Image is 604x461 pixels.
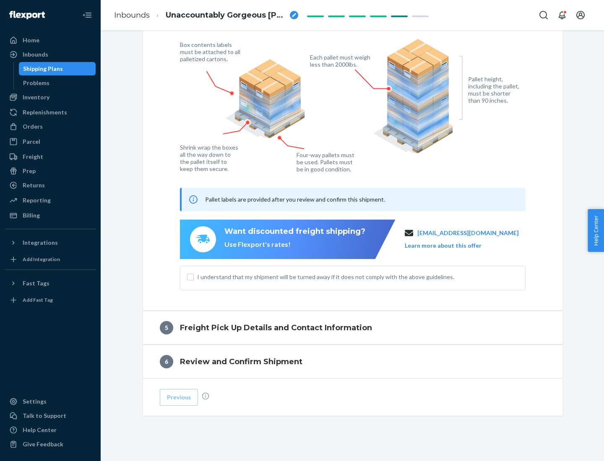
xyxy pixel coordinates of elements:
div: Give Feedback [23,440,63,448]
span: I understand that my shipment will be turned away if it does not comply with the above guidelines. [197,273,518,281]
a: Returns [5,179,96,192]
div: Use Flexport's rates! [224,240,365,249]
div: Talk to Support [23,412,66,420]
a: Inbounds [114,10,150,20]
figcaption: Four-way pallets must be used. Pallets must be in good condition. [297,151,355,173]
div: Fast Tags [23,279,49,287]
div: Integrations [23,238,58,247]
div: 5 [160,321,173,334]
figcaption: Pallet height, including the pallet, must be shorter than 90 inches. [468,75,523,104]
div: Help Center [23,426,57,434]
div: Billing [23,211,40,220]
div: Prep [23,167,36,175]
button: Learn more about this offer [405,241,482,250]
button: 5Freight Pick Up Details and Contact Information [143,311,562,344]
div: 6 [160,355,173,368]
a: Reporting [5,194,96,207]
img: Flexport logo [9,11,45,19]
figcaption: Shrink wrap the boxes all the way down to the pallet itself to keep them secure. [180,144,240,172]
ol: breadcrumbs [107,3,305,28]
button: Open notifications [554,7,570,23]
div: Problems [23,79,49,87]
div: Home [23,36,39,44]
div: Want discounted freight shipping? [224,226,365,237]
button: Open Search Box [535,7,552,23]
div: Add Integration [23,256,60,263]
a: Add Fast Tag [5,293,96,307]
button: Give Feedback [5,438,96,451]
div: Shipping Plans [23,65,63,73]
a: Inbounds [5,48,96,61]
button: Open account menu [572,7,589,23]
button: Close Navigation [79,7,96,23]
a: [EMAIL_ADDRESS][DOMAIN_NAME] [417,229,519,237]
button: Fast Tags [5,277,96,290]
a: Prep [5,164,96,178]
a: Home [5,34,96,47]
div: Settings [23,397,47,406]
a: Freight [5,150,96,163]
div: Add Fast Tag [23,296,53,303]
a: Orders [5,120,96,133]
a: Help Center [5,423,96,437]
div: Inbounds [23,50,48,59]
div: Returns [23,181,45,189]
a: Parcel [5,135,96,148]
button: 6Review and Confirm Shipment [143,345,562,378]
a: Billing [5,209,96,222]
h4: Freight Pick Up Details and Contact Information [180,322,372,333]
div: Parcel [23,137,40,146]
a: Settings [5,395,96,408]
button: Previous [160,389,198,406]
h4: Review and Confirm Shipment [180,356,302,367]
a: Replenishments [5,106,96,119]
span: Unaccountably Gorgeous Wren [166,10,286,21]
div: Orders [23,122,43,131]
input: I understand that my shipment will be turned away if it does not comply with the above guidelines. [187,274,194,280]
a: Talk to Support [5,409,96,422]
figcaption: Each pallet must weigh less than 2000lbs. [310,54,372,68]
span: Pallet labels are provided after you review and confirm this shipment. [205,196,385,203]
button: Integrations [5,236,96,249]
div: Replenishments [23,108,67,117]
a: Shipping Plans [19,62,96,75]
figcaption: Box contents labels must be attached to all palletized cartons. [180,41,242,62]
div: Reporting [23,196,51,205]
a: Inventory [5,91,96,104]
a: Problems [19,76,96,90]
a: Add Integration [5,253,96,266]
div: Freight [23,153,43,161]
div: Inventory [23,93,49,101]
button: Help Center [588,209,604,252]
